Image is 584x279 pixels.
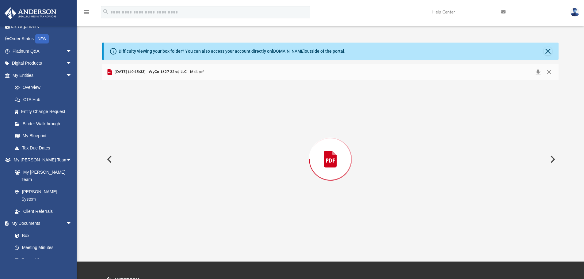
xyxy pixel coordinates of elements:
a: menu [83,12,90,16]
div: NEW [35,34,49,43]
a: CTA Hub [9,93,81,106]
a: Overview [9,81,81,94]
span: arrow_drop_down [66,57,78,70]
a: Binder Walkthrough [9,118,81,130]
a: [PERSON_NAME] System [9,186,78,205]
a: My Documentsarrow_drop_down [4,217,78,230]
button: Close [544,68,555,76]
a: My Entitiesarrow_drop_down [4,69,81,81]
button: Next File [545,151,559,168]
i: menu [83,9,90,16]
button: Close [544,47,552,55]
a: My Blueprint [9,130,78,142]
button: Previous File [102,151,116,168]
span: [DATE] (10:15:33) - WyCo 1627 22nd, LLC - Mail.pdf [113,69,204,75]
a: Order StatusNEW [4,33,81,45]
a: My [PERSON_NAME] Team [9,166,75,186]
img: Anderson Advisors Platinum Portal [3,7,58,19]
a: Forms Library [9,254,75,266]
a: My [PERSON_NAME] Teamarrow_drop_down [4,154,78,166]
i: search [102,8,109,15]
div: Difficulty viewing your box folder? You can also access your account directly on outside of the p... [119,48,345,55]
a: Entity Change Request [9,106,81,118]
div: Preview [102,64,559,238]
span: arrow_drop_down [66,45,78,58]
a: Tax Due Dates [9,142,81,154]
a: Meeting Minutes [9,242,78,254]
span: arrow_drop_down [66,154,78,167]
span: arrow_drop_down [66,217,78,230]
a: Platinum Q&Aarrow_drop_down [4,45,81,57]
a: [DOMAIN_NAME] [272,49,305,54]
a: Digital Productsarrow_drop_down [4,57,81,70]
a: Tax Organizers [4,21,81,33]
button: Download [532,68,544,76]
span: arrow_drop_down [66,69,78,82]
a: Box [9,229,75,242]
a: Client Referrals [9,205,78,217]
img: User Pic [570,8,579,17]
